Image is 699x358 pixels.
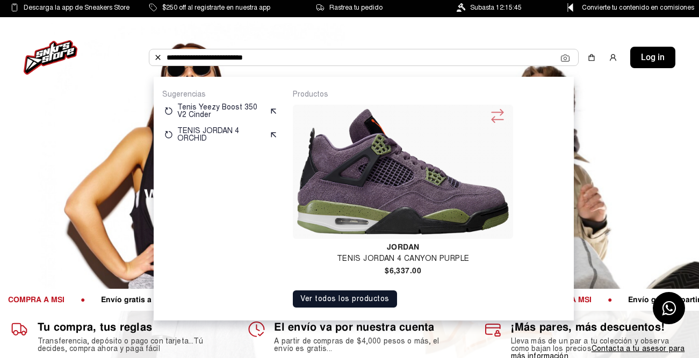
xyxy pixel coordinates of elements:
[587,53,596,62] img: shopping
[609,53,617,62] img: user
[641,51,665,64] span: Log in
[269,107,278,115] img: suggest.svg
[144,188,206,205] span: Women
[293,243,513,251] h4: Jordan
[293,255,513,262] h4: Tenis Jordan 4 Canyon Purple
[154,53,162,62] img: Buscar
[293,267,513,274] h4: $6,337.00
[329,2,383,13] span: Rastrea tu pedido
[38,320,215,333] h1: Tu compra, tus reglas
[177,104,265,119] p: Tenis Yeezy Boost 350 V2 Cinder
[511,320,688,333] h1: ¡Más pares, más descuentos!
[24,2,129,13] span: Descarga la app de Sneakers Store
[162,90,280,99] p: Sugerencias
[293,90,565,99] p: Productos
[293,290,397,308] button: Ver todos los productos
[24,40,77,75] img: logo
[274,338,451,353] h2: A partir de compras de $4,000 pesos o más, el envío es gratis...
[162,2,270,13] span: $250 off al registrarte en nuestra app
[561,54,570,62] img: Cámara
[269,130,278,139] img: suggest.svg
[599,295,619,304] span: ●
[582,2,694,13] span: Convierte tu contenido en comisiones
[164,107,173,115] img: restart.svg
[470,2,522,13] span: Subasta 12:15:45
[164,130,173,139] img: restart.svg
[564,3,577,12] img: Control Point Icon
[177,127,265,142] p: TENIS JORDAN 4 ORCHID
[297,109,508,235] img: Tenis Jordan 4 Canyon Purple
[274,320,451,333] h1: El envío va por nuestra cuenta
[38,338,215,353] h2: Transferencia, depósito o pago con tarjeta...Tú decides, compra ahora y paga fácil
